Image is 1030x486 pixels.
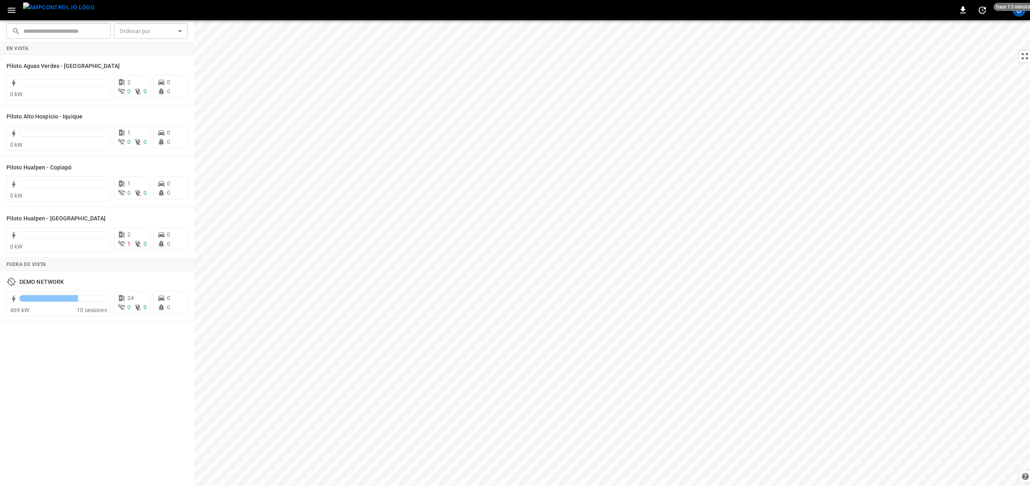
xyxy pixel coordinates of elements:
span: 0 [144,304,147,311]
h6: DEMO NETWORK [19,278,64,287]
span: 0 [127,139,131,145]
span: 0 kW [10,243,23,250]
h6: Piloto Hualpen - Santiago [6,214,106,223]
span: 0 kW [10,91,23,97]
span: 2 [127,231,131,238]
span: 0 [144,241,147,247]
span: 0 [167,139,170,145]
span: 0 [167,304,170,311]
span: 0 [167,129,170,136]
h6: Piloto Hualpen - Copiapó [6,163,72,172]
strong: Fuera de vista [6,262,46,267]
span: 0 [127,190,131,196]
span: 0 [144,88,147,95]
span: 0 [127,88,131,95]
span: 0 [127,304,131,311]
span: 0 [167,241,170,247]
span: 1 [127,241,131,247]
strong: En vista [6,46,28,51]
span: 0 kW [10,192,23,199]
h6: Piloto Aguas Verdes - Antofagasta [6,62,120,71]
span: 24 [127,295,134,301]
span: 0 [167,79,170,85]
span: 0 [167,190,170,196]
button: set refresh interval [976,4,989,17]
span: 0 [167,180,170,187]
span: 10 sesiones [77,307,107,313]
span: 0 [167,295,170,301]
span: 1 [127,129,131,136]
span: 1 [127,180,131,187]
span: 0 kW [10,142,23,148]
h6: Piloto Alto Hospicio - Iquique [6,112,82,121]
span: 0 [144,139,147,145]
span: 469 kW [10,307,29,313]
span: 0 [167,88,170,95]
span: 0 [167,231,170,238]
span: 0 [144,190,147,196]
img: ampcontrol.io logo [23,2,95,13]
span: 2 [127,79,131,85]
